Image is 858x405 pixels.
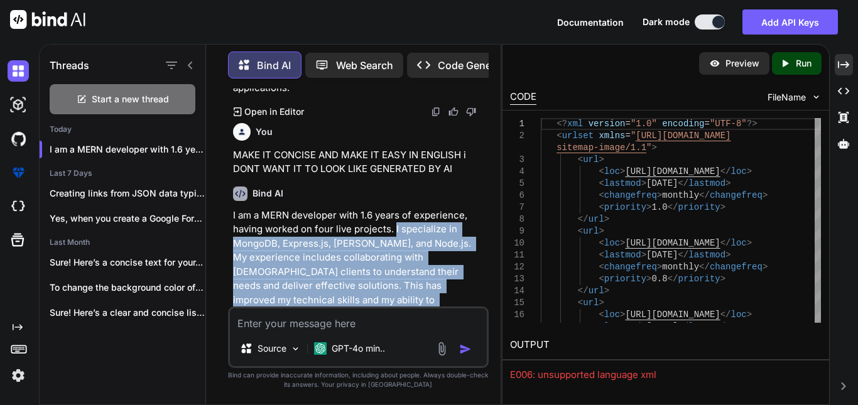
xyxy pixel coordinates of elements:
span: monthly [662,190,699,200]
span: </ [699,262,710,272]
span: </ [678,178,688,188]
span: Dark mode [643,16,690,28]
span: loc [604,166,620,176]
div: 17 [510,321,524,333]
div: 7 [510,202,524,213]
div: 5 [510,178,524,190]
span: priority [678,202,720,212]
p: Creating links from JSON data typically involves... [50,187,205,200]
span: priority [678,274,720,284]
p: Run [796,57,812,70]
span: < [599,262,604,272]
div: 1 [510,118,524,130]
span: < [599,274,604,284]
p: Web Search [336,58,393,73]
span: </ [720,238,731,248]
span: > [599,154,604,165]
span: [DATE] [646,178,678,188]
img: cloudideIcon [8,196,29,217]
img: Bind AI [10,10,85,29]
span: </ [678,321,688,332]
span: "UTF-8" [710,119,747,129]
div: 6 [510,190,524,202]
img: darkChat [8,60,29,82]
span: </ [578,286,589,296]
span: priority [604,274,646,284]
span: > [604,214,609,224]
div: 13 [510,273,524,285]
div: CODE [510,90,536,105]
button: Documentation [557,16,624,29]
span: loc [731,238,747,248]
img: settings [8,365,29,386]
button: Add API Keys [742,9,838,35]
span: </ [668,202,678,212]
img: githubDark [8,128,29,149]
span: > [725,178,730,188]
span: < [599,250,604,260]
span: = [705,119,710,129]
span: < [599,238,604,248]
span: > [641,321,646,332]
img: preview [709,58,720,69]
span: Documentation [557,17,624,28]
span: > [720,202,725,212]
img: darkAi-studio [8,94,29,116]
span: changefreq [604,190,657,200]
span: > [657,190,662,200]
span: > [651,143,656,153]
span: url [589,286,604,296]
span: lastmod [688,321,725,332]
div: 4 [510,166,524,178]
span: url [589,214,604,224]
span: 0.8 [651,274,667,284]
span: <? [557,119,567,129]
span: [URL][DOMAIN_NAME] [636,131,730,141]
span: > [646,274,651,284]
span: > [641,250,646,260]
span: encoding [662,119,704,129]
span: = [625,119,630,129]
div: 12 [510,261,524,273]
p: Source [258,342,286,355]
span: > [657,262,662,272]
span: > [646,202,651,212]
p: Open in Editor [244,105,304,118]
p: Sure! Here’s a concise text for your... [50,256,205,269]
span: < [599,321,604,332]
span: > [604,286,609,296]
div: 10 [510,237,524,249]
span: url [583,226,599,236]
span: < [599,310,604,320]
p: Preview [725,57,759,70]
h2: Today [40,124,205,134]
img: chevron down [811,92,822,102]
img: dislike [466,107,476,117]
img: GPT-4o mini [314,342,327,355]
span: xml [567,119,583,129]
span: > [725,321,730,332]
span: > [720,274,725,284]
p: To change the background color of the... [50,281,205,294]
span: Start a new thread [92,93,169,105]
span: </ [578,214,589,224]
span: </ [720,310,731,320]
p: Code Generator [438,58,514,73]
span: url [583,298,599,308]
span: lastmod [604,321,641,332]
span: changefreq [710,190,763,200]
span: > [599,298,604,308]
span: lastmod [604,250,641,260]
p: Bind can provide inaccurate information, including about people. Always double-check its answers.... [228,370,489,389]
span: < [599,166,604,176]
img: attachment [435,342,449,356]
span: loc [604,238,620,248]
span: </ [699,190,710,200]
span: monthly [662,262,699,272]
span: > [747,238,752,248]
span: </ [678,250,688,260]
img: Pick Models [290,343,301,354]
span: loc [731,310,747,320]
span: </ [668,274,678,284]
span: " [631,131,636,141]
